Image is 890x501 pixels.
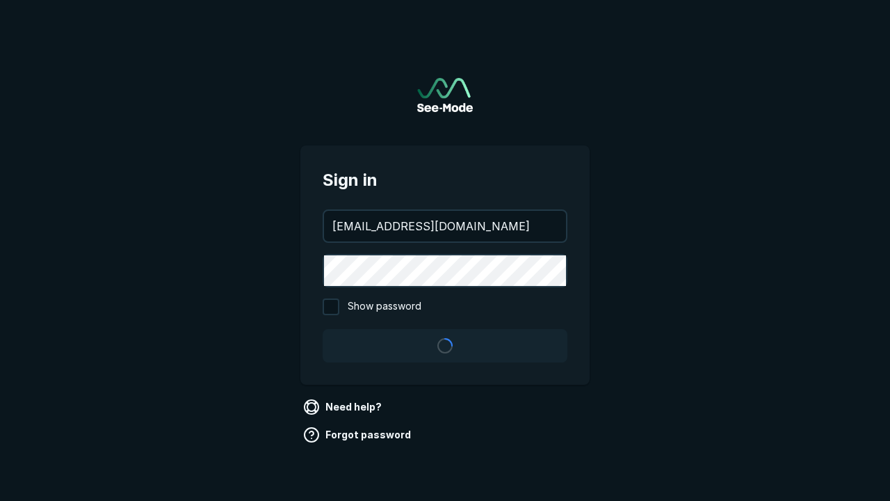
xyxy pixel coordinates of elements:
span: Sign in [323,168,567,193]
a: Forgot password [300,424,416,446]
a: Go to sign in [417,78,473,112]
img: See-Mode Logo [417,78,473,112]
input: your@email.com [324,211,566,241]
span: Show password [348,299,421,315]
a: Need help? [300,396,387,418]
